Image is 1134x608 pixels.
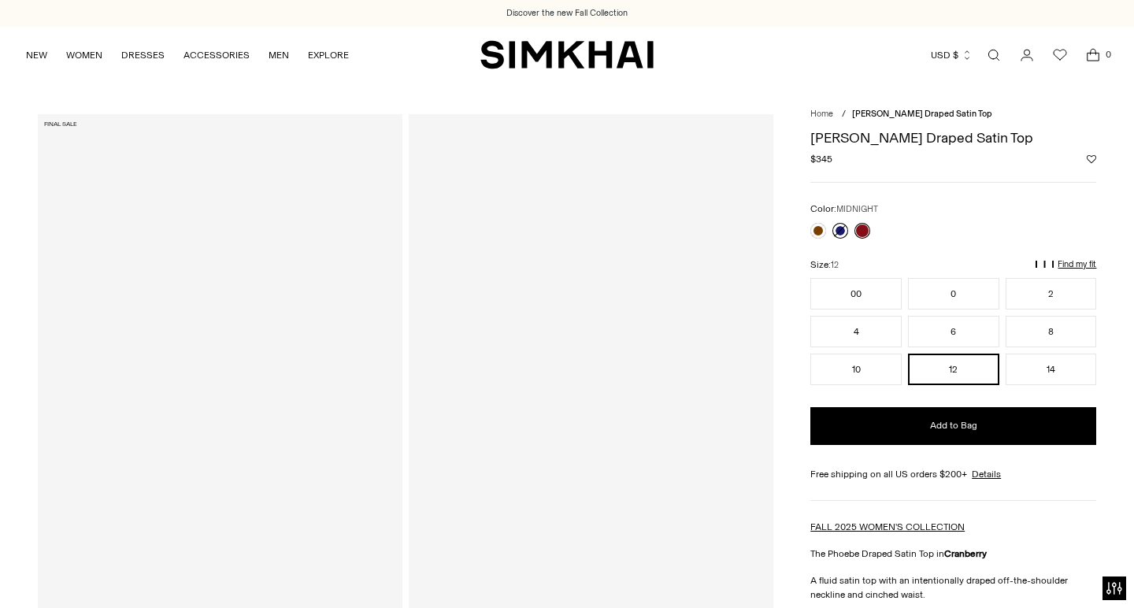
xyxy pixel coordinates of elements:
[506,7,628,20] a: Discover the new Fall Collection
[1006,316,1097,347] button: 8
[972,467,1001,481] a: Details
[183,38,250,72] a: ACCESSORIES
[852,109,992,119] span: [PERSON_NAME] Draped Satin Top
[810,258,839,272] label: Size:
[810,316,902,347] button: 4
[269,38,289,72] a: MEN
[810,152,832,166] span: $345
[810,109,833,119] a: Home
[480,39,654,70] a: SIMKHAI
[810,407,1096,445] button: Add to Bag
[1077,39,1109,71] a: Open cart modal
[810,521,965,532] a: FALL 2025 WOMEN'S COLLECTION
[944,548,987,559] strong: Cranberry
[1011,39,1043,71] a: Go to the account page
[66,38,102,72] a: WOMEN
[1006,278,1097,310] button: 2
[831,260,839,270] span: 12
[1006,354,1097,385] button: 14
[908,354,999,385] button: 12
[810,108,1096,121] nav: breadcrumbs
[931,38,973,72] button: USD $
[978,39,1010,71] a: Open search modal
[1087,154,1096,164] button: Add to Wishlist
[810,202,878,217] label: Color:
[810,467,1096,481] div: Free shipping on all US orders $200+
[908,278,999,310] button: 0
[836,204,878,214] span: MIDNIGHT
[810,131,1096,145] h1: [PERSON_NAME] Draped Satin Top
[810,547,1096,561] p: The Phoebe Draped Satin Top in
[930,419,977,432] span: Add to Bag
[1101,47,1115,61] span: 0
[810,354,902,385] button: 10
[810,278,902,310] button: 00
[908,316,999,347] button: 6
[121,38,165,72] a: DRESSES
[26,38,47,72] a: NEW
[810,573,1096,602] p: A fluid satin top with an intentionally draped off-the-shoulder neckline and cinched waist.
[13,548,158,595] iframe: Sign Up via Text for Offers
[1044,39,1076,71] a: Wishlist
[842,108,846,121] div: /
[308,38,349,72] a: EXPLORE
